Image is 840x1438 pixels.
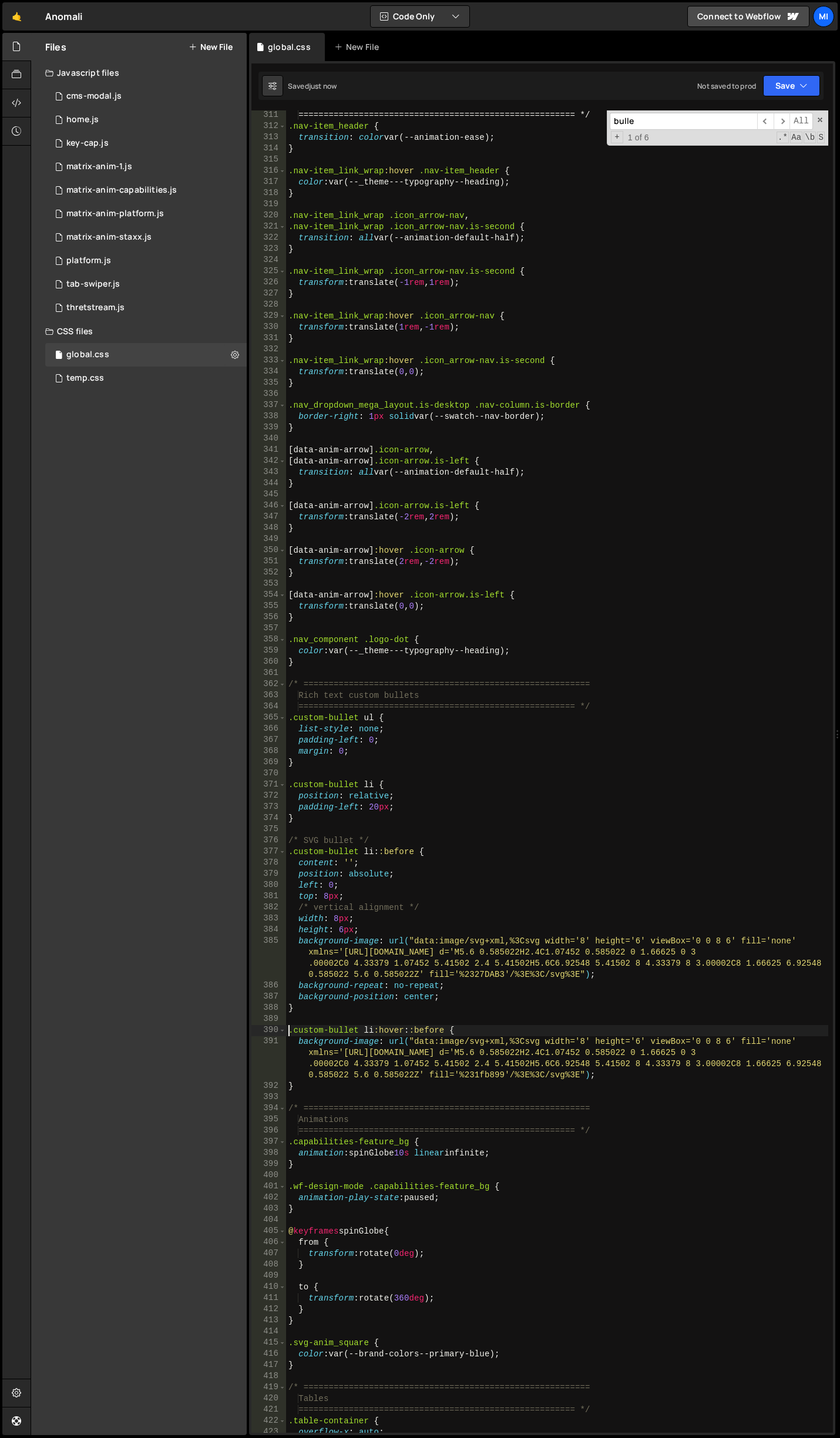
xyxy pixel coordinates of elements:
div: Javascript files [31,61,247,85]
div: 406 [251,1237,286,1248]
div: 322 [251,233,286,244]
a: 🤙 [2,2,31,31]
div: 15093/39455.css [45,343,251,367]
span: Whole Word Search [804,132,816,143]
div: 418 [251,1371,286,1382]
div: 15093/42555.js [45,296,247,320]
div: 349 [251,534,286,545]
div: 402 [251,1192,286,1204]
div: 367 [251,735,286,746]
div: 400 [251,1170,286,1181]
div: 413 [251,1315,286,1326]
div: 351 [251,556,286,567]
div: CSS files [31,320,247,343]
div: 393 [251,1092,286,1103]
div: global.css [66,350,109,360]
div: 415 [251,1338,286,1349]
div: 423 [251,1427,286,1438]
div: 390 [251,1025,286,1036]
div: 383 [251,913,286,925]
div: 365 [251,713,286,724]
div: 15093/44488.js [45,132,247,155]
div: 410 [251,1282,286,1293]
div: 377 [251,846,286,858]
div: 373 [251,802,286,813]
div: 332 [251,344,286,355]
div: 350 [251,545,286,556]
div: 15093/42609.js [45,85,247,108]
div: 320 [251,210,286,221]
div: 372 [251,791,286,802]
a: Mi [813,6,834,27]
div: 380 [251,880,286,891]
span: 1 of 6 [623,132,654,143]
div: 334 [251,367,286,378]
span: RegExp Search [777,132,789,143]
div: 378 [251,858,286,869]
div: Anomali [45,9,82,23]
div: 369 [251,757,286,768]
div: 399 [251,1159,286,1170]
div: 15093/44468.js [45,155,247,179]
div: 336 [251,389,286,400]
div: 375 [251,824,286,835]
div: 15093/44560.js [45,226,247,249]
div: 384 [251,925,286,936]
button: New File [189,42,233,52]
input: Search for [610,113,757,130]
div: 422 [251,1416,286,1427]
div: 315 [251,154,286,166]
div: Saved [288,81,337,91]
div: 337 [251,400,286,411]
div: platform.js [66,256,111,266]
div: 358 [251,634,286,646]
div: 386 [251,980,286,992]
button: Save [763,75,820,96]
div: 335 [251,378,286,389]
div: 366 [251,724,286,735]
div: 348 [251,523,286,534]
div: 357 [251,623,286,634]
div: thretstream.js [66,303,125,313]
div: 338 [251,411,286,422]
div: 341 [251,445,286,456]
div: 374 [251,813,286,824]
div: 15093/44053.js [45,273,247,296]
div: 391 [251,1036,286,1081]
div: 312 [251,121,286,132]
div: 411 [251,1293,286,1304]
div: Not saved to prod [697,81,756,91]
div: 381 [251,891,286,902]
div: 385 [251,936,286,980]
div: tab-swiper.js [66,279,120,290]
div: 15093/44547.js [45,202,247,226]
div: 343 [251,467,286,478]
div: 321 [251,221,286,233]
div: 329 [251,311,286,322]
div: 409 [251,1271,286,1282]
div: just now [309,81,337,91]
span: Alt-Enter [789,113,813,130]
div: 396 [251,1125,286,1137]
div: 403 [251,1204,286,1215]
div: 421 [251,1405,286,1416]
div: 344 [251,478,286,489]
h2: Files [45,41,66,53]
div: matrix-anim-platform.js [66,209,164,219]
div: global.css [268,41,311,53]
div: 15093/43289.js [45,108,247,132]
div: 387 [251,992,286,1003]
div: 417 [251,1360,286,1371]
div: matrix-anim-staxx.js [66,232,152,243]
div: 353 [251,579,286,590]
div: 412 [251,1304,286,1315]
div: 342 [251,456,286,467]
div: 345 [251,489,286,500]
div: 416 [251,1349,286,1360]
div: 364 [251,701,286,713]
div: 347 [251,512,286,523]
div: 405 [251,1226,286,1237]
div: 331 [251,333,286,344]
div: cms-modal.js [66,91,122,102]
